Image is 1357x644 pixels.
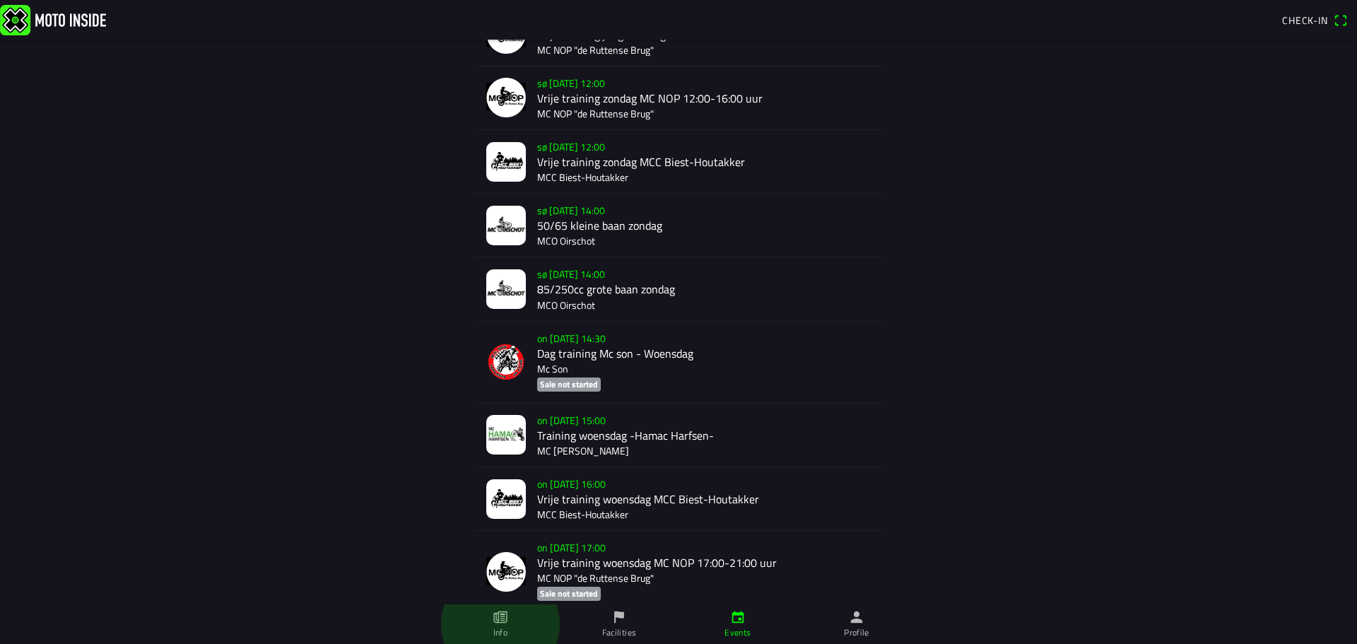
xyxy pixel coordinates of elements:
[1282,13,1328,28] span: Check-in
[844,626,869,639] ion-label: Profile
[602,626,637,639] ion-label: Facilities
[475,531,882,613] a: on [DATE] 17:00Vrije training woensdag MC NOP 17:00-21:00 uurMC NOP "de Ruttense Brug"Sale not st...
[486,342,526,382] img: sfRBxcGZmvZ0K6QUyq9TbY0sbKJYVDoKWVN9jkDZ.png
[486,415,526,455] img: 22WRKt2J6FFDTZoAO6j2KBmPYAh1uXm4oPOghp5E.jpg
[611,609,627,625] ion-icon: flag
[475,322,882,404] a: on [DATE] 14:30Dag training Mc son - WoensdagMc SonSale not started
[724,626,751,639] ion-label: Events
[486,269,526,309] img: ajGjEk7SQD1rUYI0LHqMjI0y4jzFkhEsYFAqNbc3.jpg
[475,257,882,321] a: sø [DATE] 14:0085/250cc grote baan zondagMCO Oirschot
[730,609,746,625] ion-icon: calendar
[475,130,882,194] a: sø [DATE] 12:00Vrije training zondag MCC Biest-HoutakkerMCC Biest-Houtakker
[486,206,526,245] img: yQ5KRaPtD7s5wkvHeBNQOkraQ9SWV7esurEVWk0h.jpg
[475,404,882,467] a: on [DATE] 15:00Training woensdag -Hamac Harfsen-MC [PERSON_NAME]
[486,552,526,592] img: NjdwpvkGicnr6oC83998ZTDUeXJJ29cK9cmzxz8K.png
[486,78,526,117] img: NjdwpvkGicnr6oC83998ZTDUeXJJ29cK9cmzxz8K.png
[486,142,526,182] img: kPj4SEAK48KdvQPskfuXeDR8x9gdQg07yDNcTaDB.jpg
[493,609,508,625] ion-icon: paper
[475,66,882,130] a: sø [DATE] 12:00Vrije training zondag MC NOP 12:00-16:00 uurMC NOP "de Ruttense Brug"
[849,609,864,625] ion-icon: person
[486,479,526,519] img: qF7yoQSmzbCqfcgpn3LWBtaLFB1iKNxygnmDsdMv.jpg
[493,626,507,639] ion-label: Info
[475,467,882,531] a: on [DATE] 16:00Vrije training woensdag MCC Biest-HoutakkerMCC Biest-Houtakker
[475,194,882,257] a: sø [DATE] 14:0050/65 kleine baan zondagMCO Oirschot
[1275,8,1354,32] a: Check-inqr scanner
